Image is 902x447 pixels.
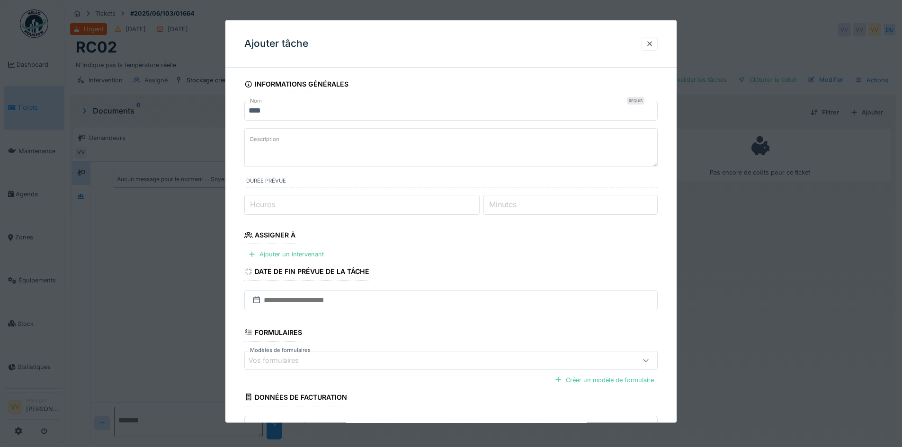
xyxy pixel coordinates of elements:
[248,97,264,105] label: Nom
[487,199,518,210] label: Minutes
[244,390,347,406] div: Données de facturation
[248,199,277,210] label: Heures
[249,420,351,430] div: Vos données de facturation
[244,325,302,341] div: Formulaires
[246,177,658,187] label: Durée prévue
[244,38,308,50] h3: Ajouter tâche
[248,133,281,145] label: Description
[248,346,313,354] label: Modèles de formulaires
[627,97,644,105] div: Requis
[244,264,369,280] div: Date de fin prévue de la tâche
[244,77,348,93] div: Informations générales
[551,373,658,386] div: Créer un modèle de formulaire
[244,228,295,244] div: Assigner à
[249,355,312,365] div: Vos formulaires
[244,248,328,261] div: Ajouter un intervenant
